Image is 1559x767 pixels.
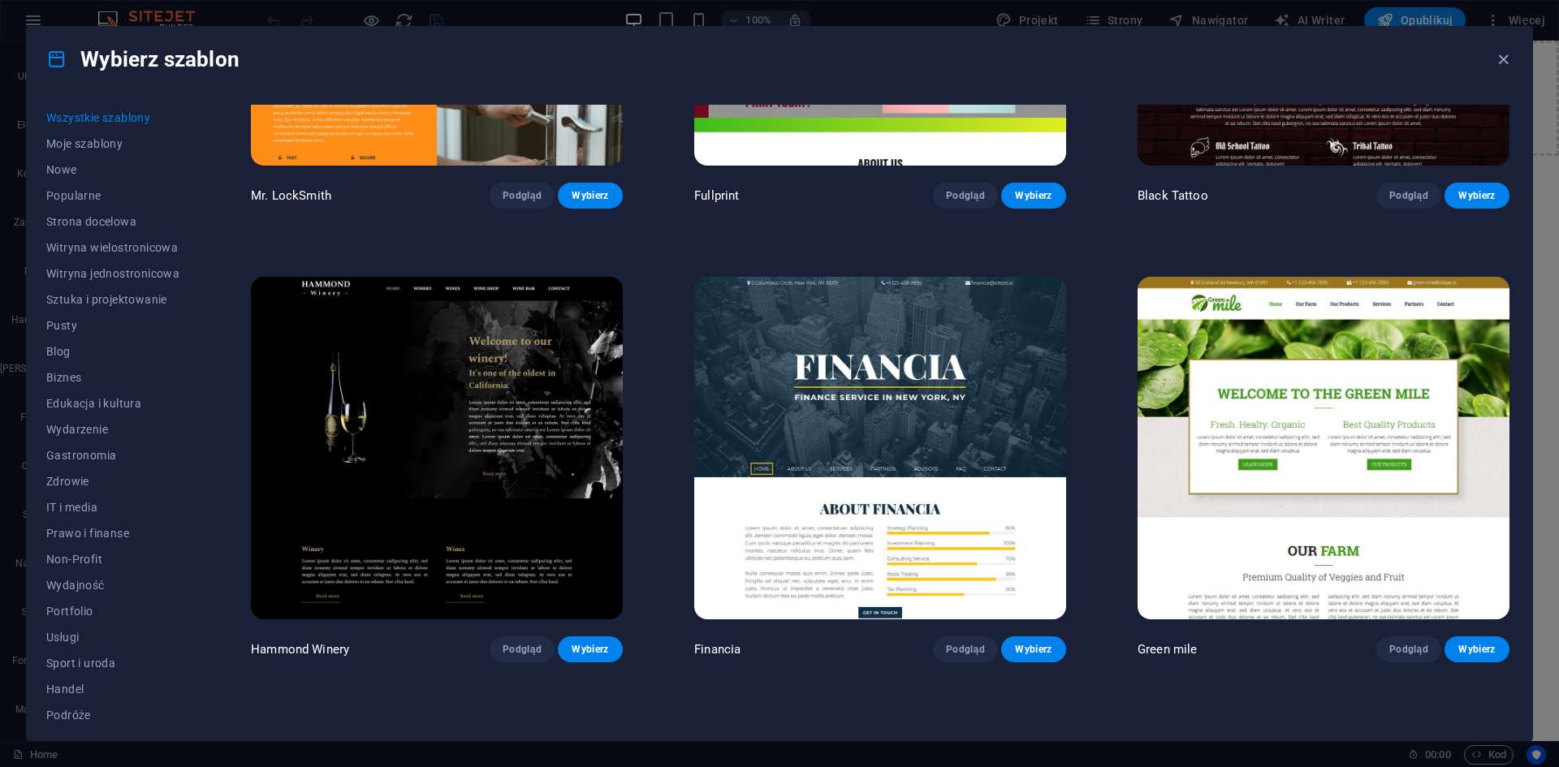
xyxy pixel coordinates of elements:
button: Pusty [46,312,179,338]
button: Wybierz [1001,636,1066,662]
button: Podgląd [933,183,998,209]
button: Zdrowie [46,468,179,494]
span: Moje szablony [46,137,179,150]
span: Dodaj elementy [656,71,745,93]
span: Wybierz [1458,643,1496,656]
button: Podgląd [490,636,555,662]
p: Fullprint [694,187,739,204]
button: Prawo i finanse [46,520,179,546]
span: Strona docelowa [46,215,179,228]
span: Non-Profit [46,553,179,566]
button: Nowe [46,157,179,183]
p: Financia [694,641,741,657]
span: Podgląd [503,643,542,656]
button: Wybierz [1001,183,1066,209]
span: Popularne [46,189,179,202]
button: Portfolio [46,598,179,624]
button: Wydarzenie [46,416,179,442]
button: Biznes [46,364,179,390]
span: Wybierz [1014,643,1053,656]
h4: Wybierz szablon [46,46,240,72]
button: Sport i uroda [46,650,179,676]
button: Handel [46,676,179,702]
button: Sztuka i projektowanie [46,287,179,312]
span: Podgląd [503,189,542,202]
button: Non-Profit [46,546,179,572]
img: Green mile [1138,277,1509,619]
p: Black Tattoo [1138,187,1208,204]
span: Portfolio [46,605,179,618]
span: Wybierz [571,189,610,202]
img: Financia [694,277,1066,619]
button: Witryna jednostronicowa [46,261,179,287]
span: Podgląd [946,189,985,202]
span: Wydajność [46,579,179,592]
span: Gastronomia [46,449,179,462]
span: Nowe [46,163,179,176]
span: Wklej schowek [752,71,838,93]
button: Popularne [46,183,179,209]
span: IT i media [46,501,179,514]
span: Edukacja i kultura [46,397,179,410]
span: Wybierz [571,643,610,656]
span: Wszystkie szablony [46,111,179,124]
span: Witryna jednostronicowa [46,267,179,280]
span: Zdrowie [46,475,179,488]
span: Pusty [46,319,179,332]
button: Wybierz [558,183,623,209]
span: Podgląd [1389,643,1428,656]
span: Wydarzenie [46,423,179,436]
button: Edukacja i kultura [46,390,179,416]
span: Podróże [46,709,179,722]
p: Green mile [1138,641,1197,657]
button: Wszystkie szablony [46,105,179,131]
button: Wybierz [1445,636,1509,662]
span: Blog [46,345,179,358]
span: Handel [46,683,179,696]
button: Wybierz [558,636,623,662]
button: IT i media [46,494,179,520]
button: Podróże [46,702,179,728]
span: Sport i uroda [46,657,179,670]
button: Gastronomia [46,442,179,468]
button: Witryna wielostronicowa [46,235,179,261]
button: Podgląd [1376,636,1441,662]
button: Moje szablony [46,131,179,157]
img: Hammond Winery [251,277,623,619]
p: Mr. LockSmith [251,187,331,204]
button: Usługi [46,624,179,650]
button: Podgląd [933,636,998,662]
span: Sztuka i projektowanie [46,293,179,306]
span: Wybierz [1014,189,1053,202]
span: Witryna wielostronicowa [46,241,179,254]
button: Blog [46,338,179,364]
button: Strona docelowa [46,209,179,235]
span: Biznes [46,371,179,384]
span: Podgląd [946,643,985,656]
button: Podgląd [1376,183,1441,209]
span: Podgląd [1389,189,1428,202]
p: Hammond Winery [251,641,349,657]
button: Wydajność [46,572,179,598]
button: Wybierz [1445,183,1509,209]
span: Usługi [46,631,179,644]
span: Wybierz [1458,189,1496,202]
span: Prawo i finanse [46,527,179,540]
button: Podgląd [490,183,555,209]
